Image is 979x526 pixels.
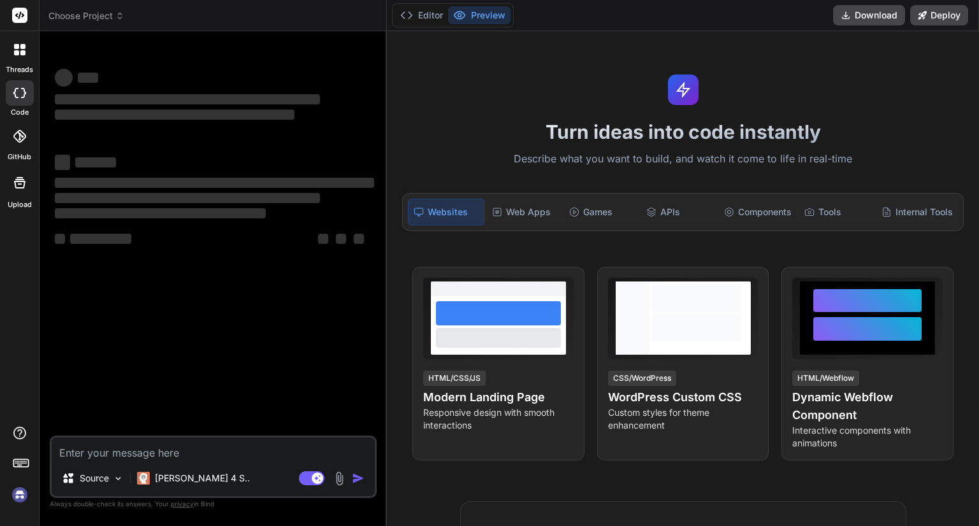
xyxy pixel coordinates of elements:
[698,278,753,290] span: View Prompt
[514,278,569,290] span: View Prompt
[8,199,32,210] label: Upload
[608,388,758,406] h4: WordPress Custom CSS
[352,472,365,485] img: icon
[11,107,29,118] label: code
[910,5,968,25] button: Deploy
[564,199,639,225] div: Games
[6,64,33,75] label: threads
[608,406,758,432] p: Custom styles for theme enhancement
[55,110,294,120] span: ‌
[792,388,943,424] h4: Dynamic Webflow Component
[55,178,374,188] span: ‌
[55,234,65,244] span: ‌
[792,424,943,450] p: Interactive components with animations
[876,199,958,225] div: Internal Tools
[78,73,98,83] span: ‌
[55,94,320,104] span: ‌
[833,5,905,25] button: Download
[792,371,859,386] div: HTML/Webflow
[336,234,346,244] span: ‌
[55,69,73,87] span: ‌
[332,471,347,486] img: attachment
[719,199,797,225] div: Components
[423,371,486,386] div: HTML/CSS/JS
[55,155,70,170] span: ‌
[8,152,31,162] label: GitHub
[155,472,250,485] p: [PERSON_NAME] 4 S..
[75,157,116,167] span: ‌
[137,472,150,485] img: Claude 4 Sonnet
[641,199,716,225] div: APIs
[423,388,574,406] h4: Modern Landing Page
[799,199,874,225] div: Tools
[395,151,971,167] p: Describe what you want to build, and watch it come to life in real-time
[55,193,320,203] span: ‌
[448,6,511,24] button: Preview
[80,472,109,485] p: Source
[55,208,266,218] span: ‌
[395,6,448,24] button: Editor
[318,234,328,244] span: ‌
[883,278,938,290] span: View Prompt
[423,406,574,432] p: Responsive design with smooth interactions
[70,234,131,244] span: ‌
[9,484,31,506] img: signin
[487,199,562,225] div: Web Apps
[408,199,484,225] div: Websites
[50,498,377,510] p: Always double-check its answers. Your in Bind
[354,234,364,244] span: ‌
[171,500,194,508] span: privacy
[48,10,124,22] span: Choose Project
[608,371,676,386] div: CSS/WordPress
[113,473,124,484] img: Pick Models
[395,120,971,143] h1: Turn ideas into code instantly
